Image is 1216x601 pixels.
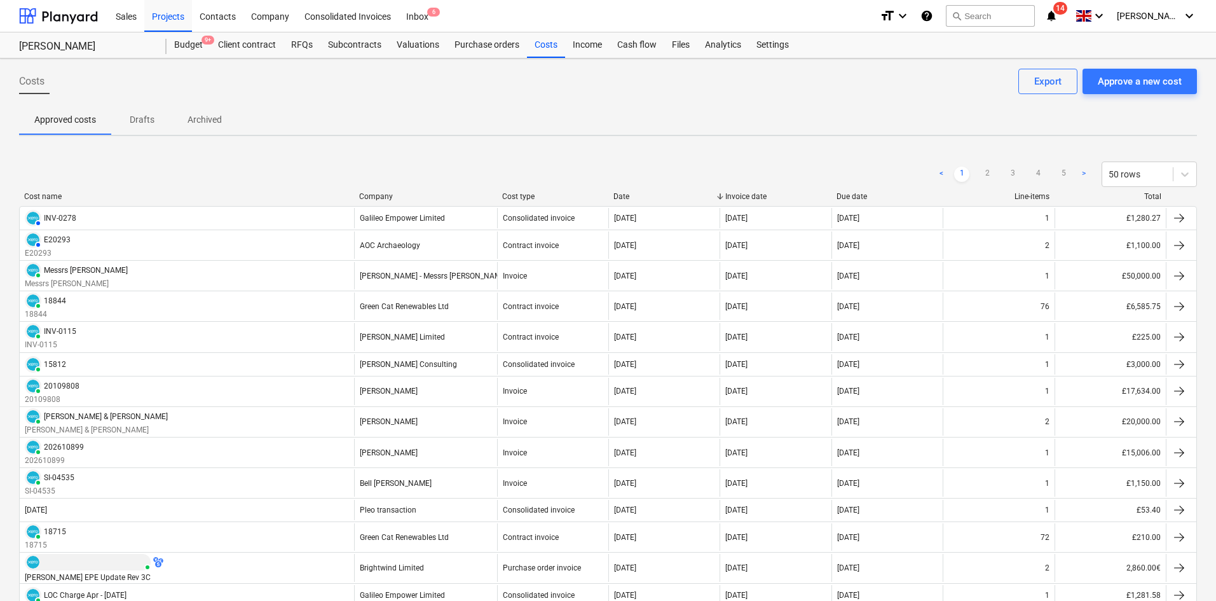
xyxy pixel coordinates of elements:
a: Analytics [697,32,749,58]
a: Page 5 [1056,167,1071,182]
div: [DATE] [725,241,748,250]
div: [DATE] [837,417,859,426]
div: Income [565,32,610,58]
p: 202610899 [25,455,84,466]
div: £15,006.00 [1055,439,1166,466]
div: 20109808 [44,382,79,390]
div: 1 [1045,448,1049,457]
img: xero.svg [27,410,39,423]
div: Green Cat Renewables Ltd [360,302,449,311]
img: xero.svg [27,556,39,569]
div: Invoice date [725,192,827,201]
i: keyboard_arrow_down [1182,8,1197,24]
div: Invoice [503,387,527,396]
div: Galileo Empower Limited [360,214,445,223]
div: Purchase orders [447,32,527,58]
a: Page 4 [1030,167,1046,182]
div: [DATE] [614,387,636,396]
p: Archived [188,113,222,127]
div: [DATE] [25,506,47,515]
div: 1 [1045,333,1049,342]
div: 2 [1045,563,1049,572]
div: [DATE] [614,241,636,250]
div: Invoice has been synced with Xero and its status is currently PAID [25,293,41,309]
div: [DATE] [725,360,748,369]
div: 1 [1045,272,1049,280]
div: Contract invoice [503,333,559,342]
a: Valuations [389,32,447,58]
div: [DATE] [837,506,859,515]
div: Cost type [502,192,604,201]
div: SI-04535 [44,473,74,482]
img: xero.svg [27,212,39,225]
div: Contract invoice [503,302,559,311]
div: Line-items [948,192,1050,201]
div: Invoice has been synced with Xero and its status is currently PAID [25,554,151,570]
div: Invoice has been synced with Xero and its status is currently AUTHORISED [25,231,41,248]
div: [DATE] [614,563,636,572]
img: xero.svg [27,358,39,371]
div: [DATE] [837,360,859,369]
div: 18844 [44,296,66,305]
div: Purchase order invoice [503,563,581,572]
div: 202610899 [44,443,84,452]
div: [DATE] [614,360,636,369]
p: Approved costs [34,113,96,127]
div: Invoice has been synced with Xero and its status is currently PAID [25,469,41,486]
div: [DATE] [614,272,636,280]
div: [PERSON_NAME] EPE Update Rev 3C [25,573,151,582]
div: Date [613,192,715,201]
div: 1 [1045,506,1049,515]
div: [PERSON_NAME] [360,448,418,457]
div: [PERSON_NAME] [360,417,418,426]
div: [PERSON_NAME] [360,387,418,396]
div: [DATE] [725,533,748,542]
div: INV-0278 [44,214,76,223]
div: [DATE] [614,302,636,311]
div: 1 [1045,591,1049,600]
i: notifications [1045,8,1058,24]
div: [DATE] [837,302,859,311]
div: £1,100.00 [1055,231,1166,259]
div: [DATE] [725,448,748,457]
div: Subcontracts [320,32,389,58]
a: Cash flow [610,32,664,58]
div: Invoice has been synced with Xero and its status is currently PAID [25,523,41,540]
a: Page 2 [980,167,995,182]
i: keyboard_arrow_down [895,8,910,24]
img: xero.svg [27,525,39,538]
div: 18715 [44,527,66,536]
div: [DATE] [837,448,859,457]
div: 1 [1045,479,1049,488]
div: [DATE] [614,333,636,342]
div: Messrs [PERSON_NAME] [44,266,128,275]
div: Invoice has a different currency from the budget [153,557,163,567]
div: Invoice has been synced with Xero and its status is currently PAID [25,408,41,425]
div: 2 [1045,417,1049,426]
div: [DATE] [837,241,859,250]
a: Page 3 [1005,167,1020,182]
div: Consolidated invoice [503,360,575,369]
div: [DATE] [725,333,748,342]
div: INV-0115 [44,327,76,336]
div: Invoice has been synced with Xero and its status is currently PAID [25,262,41,279]
div: Invoice has been synced with Xero and its status is currently PAID [25,378,41,394]
div: Galileo Empower Limited [360,591,445,600]
div: [DATE] [725,387,748,396]
a: Files [664,32,697,58]
div: Invoice has been synced with Xero and its status is currently PAID [25,323,41,340]
div: Invoice [503,417,527,426]
div: [DATE] [725,214,748,223]
div: Consolidated invoice [503,214,575,223]
div: [DATE] [837,591,859,600]
i: keyboard_arrow_down [1091,8,1107,24]
span: 14 [1053,2,1067,15]
button: Export [1018,69,1077,94]
div: Invoice [503,479,527,488]
a: Settings [749,32,796,58]
div: Invoice has been synced with Xero and its status is currently PAID [25,439,41,455]
div: 15812 [44,360,66,369]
